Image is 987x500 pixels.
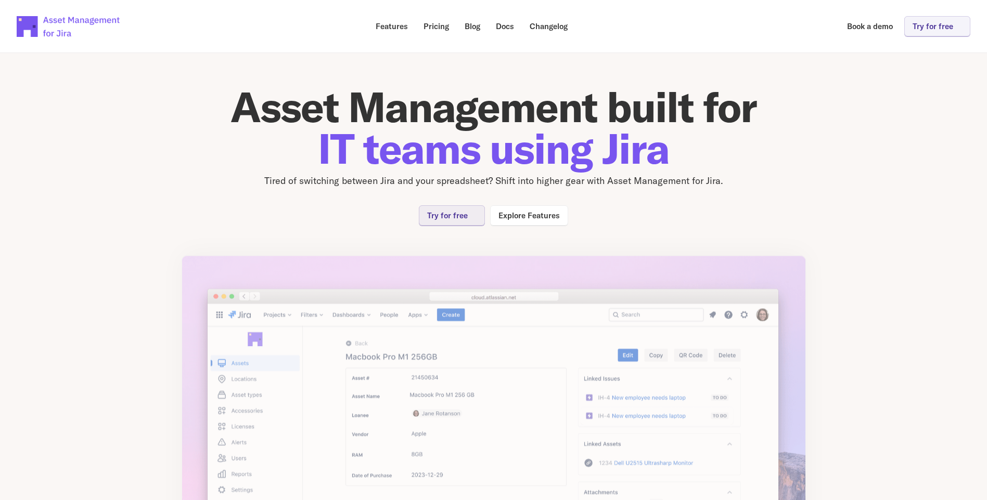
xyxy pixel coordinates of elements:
p: Book a demo [847,22,893,30]
a: Book a demo [840,16,900,36]
a: Try for free [419,205,485,226]
a: Docs [489,16,521,36]
a: Blog [457,16,488,36]
span: IT teams using Jira [318,122,669,175]
a: Features [368,16,415,36]
a: Changelog [522,16,575,36]
p: Explore Features [498,212,560,219]
p: Tired of switching between Jira and your spreadsheet? Shift into higher gear with Asset Managemen... [182,174,806,189]
p: Docs [496,22,514,30]
p: Pricing [424,22,449,30]
p: Features [376,22,408,30]
p: Changelog [530,22,568,30]
a: Pricing [416,16,456,36]
p: Try for free [913,22,953,30]
a: Try for free [904,16,970,36]
p: Blog [465,22,480,30]
h1: Asset Management built for [182,86,806,169]
p: Try for free [427,212,468,219]
a: Explore Features [490,205,568,226]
